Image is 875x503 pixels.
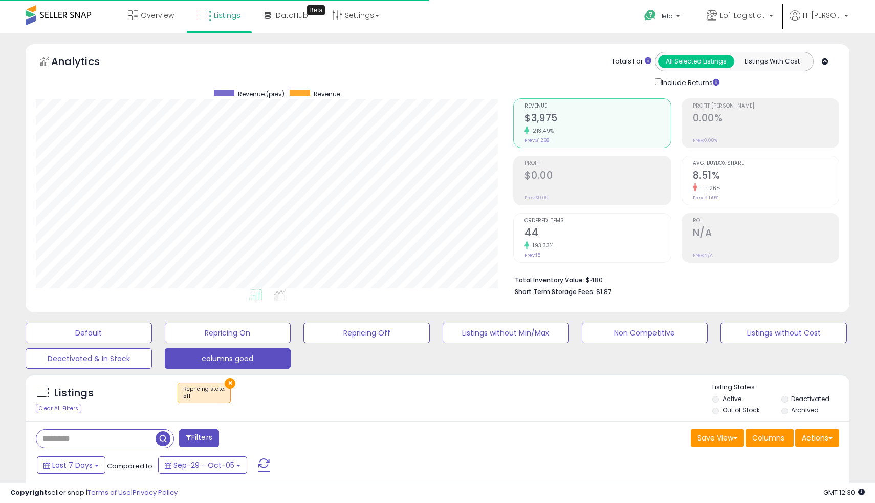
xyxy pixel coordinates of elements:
[524,137,549,143] small: Prev: $1,268
[720,10,766,20] span: Lofi Logistics LLC
[791,406,819,414] label: Archived
[36,404,81,413] div: Clear All Filters
[54,386,94,401] h5: Listings
[693,112,839,126] h2: 0.00%
[107,461,154,471] span: Compared to:
[529,127,554,135] small: 213.49%
[165,323,291,343] button: Repricing On
[524,103,670,109] span: Revenue
[693,137,717,143] small: Prev: 0.00%
[746,429,794,447] button: Columns
[515,273,832,285] li: $480
[611,57,651,67] div: Totals For
[37,456,105,474] button: Last 7 Days
[10,488,178,498] div: seller snap | |
[658,55,734,68] button: All Selected Listings
[238,90,285,98] span: Revenue (prev)
[524,170,670,183] h2: $0.00
[158,456,247,474] button: Sep-29 - Oct-05
[803,10,841,20] span: Hi [PERSON_NAME]
[214,10,240,20] span: Listings
[795,429,839,447] button: Actions
[712,383,849,392] p: Listing States:
[165,348,291,369] button: columns good
[693,227,839,241] h2: N/A
[693,161,839,166] span: Avg. Buybox Share
[790,10,848,33] a: Hi [PERSON_NAME]
[644,9,657,22] i: Get Help
[26,348,152,369] button: Deactivated & In Stock
[51,54,120,71] h5: Analytics
[52,460,93,470] span: Last 7 Days
[693,195,718,201] small: Prev: 9.59%
[87,488,131,497] a: Terms of Use
[693,252,713,258] small: Prev: N/A
[723,406,760,414] label: Out of Stock
[723,394,741,403] label: Active
[596,287,611,297] span: $1.87
[691,429,744,447] button: Save View
[659,12,673,20] span: Help
[734,55,810,68] button: Listings With Cost
[697,184,721,192] small: -11.26%
[179,429,219,447] button: Filters
[225,378,235,389] button: ×
[529,242,554,249] small: 193.33%
[693,218,839,224] span: ROI
[524,161,670,166] span: Profit
[647,76,732,88] div: Include Returns
[636,2,690,33] a: Help
[276,10,308,20] span: DataHub
[720,323,847,343] button: Listings without Cost
[752,433,784,443] span: Columns
[443,323,569,343] button: Listings without Min/Max
[26,323,152,343] button: Default
[693,170,839,183] h2: 8.51%
[314,90,340,98] span: Revenue
[693,103,839,109] span: Profit [PERSON_NAME]
[10,488,48,497] strong: Copyright
[524,195,549,201] small: Prev: $0.00
[524,252,540,258] small: Prev: 15
[303,323,430,343] button: Repricing Off
[141,10,174,20] span: Overview
[515,276,584,284] b: Total Inventory Value:
[183,385,225,401] span: Repricing state :
[791,394,829,403] label: Deactivated
[173,460,234,470] span: Sep-29 - Oct-05
[524,227,670,241] h2: 44
[524,112,670,126] h2: $3,975
[524,218,670,224] span: Ordered Items
[183,393,225,400] div: off
[823,488,865,497] span: 2025-10-14 12:30 GMT
[307,5,325,15] div: Tooltip anchor
[133,488,178,497] a: Privacy Policy
[582,323,708,343] button: Non Competitive
[515,287,595,296] b: Short Term Storage Fees:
